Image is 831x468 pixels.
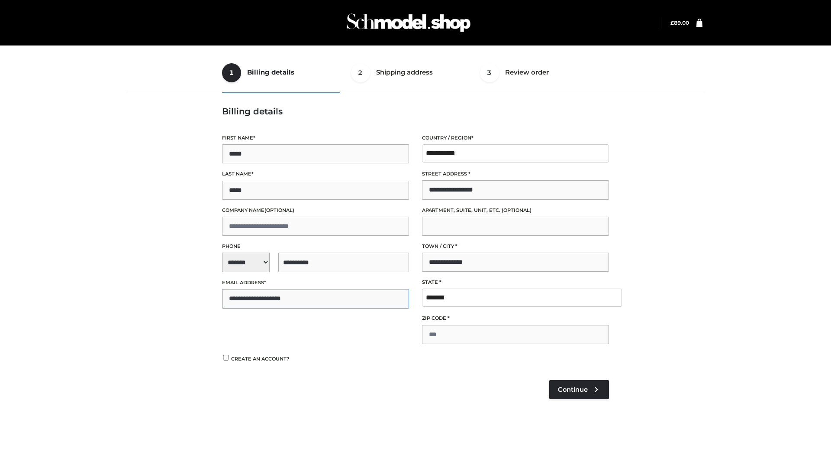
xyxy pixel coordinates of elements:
span: Continue [558,386,588,393]
label: Town / City [422,242,609,250]
label: ZIP Code [422,314,609,322]
label: Phone [222,242,409,250]
label: Email address [222,279,409,287]
label: Country / Region [422,134,609,142]
label: First name [222,134,409,142]
a: Continue [549,380,609,399]
label: Apartment, suite, unit, etc. [422,206,609,214]
label: State [422,278,609,286]
span: (optional) [264,207,294,213]
label: Company name [222,206,409,214]
label: Street address [422,170,609,178]
input: Create an account? [222,355,230,361]
a: £89.00 [670,19,689,26]
span: Create an account? [231,356,290,362]
span: (optional) [502,207,531,213]
img: Schmodel Admin 964 [344,6,473,40]
label: Last name [222,170,409,178]
h3: Billing details [222,106,609,117]
bdi: 89.00 [670,19,689,26]
span: £ [670,19,674,26]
